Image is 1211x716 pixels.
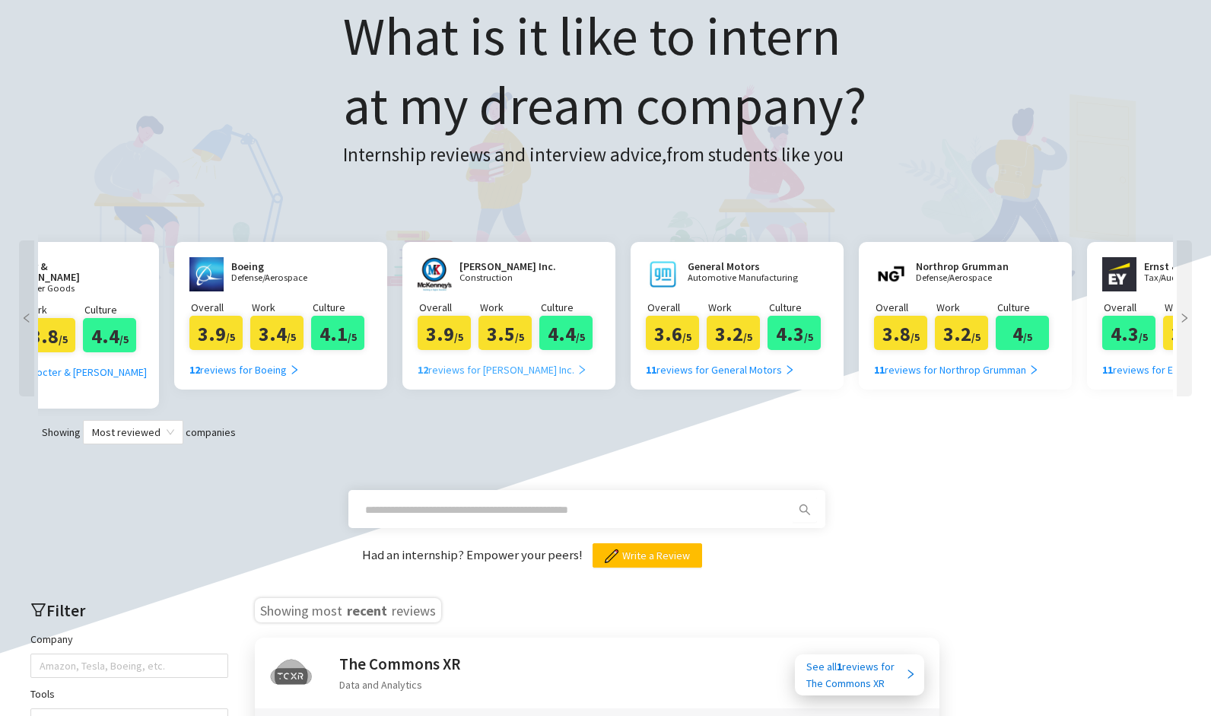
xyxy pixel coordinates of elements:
b: 11 [1102,363,1113,377]
b: 12 [189,363,200,377]
div: 4.4 [83,318,136,352]
p: Culture [313,299,372,316]
p: Defense/Aerospace [231,273,323,283]
span: right [784,364,795,375]
p: Work [936,299,996,316]
img: gm.com [646,257,680,291]
h3: Internship reviews and interview advice, from students like you [343,140,866,170]
span: right [1028,364,1039,375]
p: Automotive Manufacturing [688,273,798,283]
p: Culture [769,299,828,316]
span: /5 [911,330,920,344]
h2: Filter [30,598,228,623]
p: Overall [1104,299,1163,316]
a: 11reviews for General Motors right [646,350,795,378]
div: reviews for [PERSON_NAME] Inc. [418,361,587,378]
div: 3.9 [418,316,471,350]
b: 11 [646,363,656,377]
span: /5 [576,330,585,344]
span: /5 [1023,330,1032,344]
img: The Commons XR [269,651,314,697]
button: search [793,498,817,522]
label: Company [30,631,73,648]
span: /5 [287,330,296,344]
span: /5 [59,333,68,346]
a: 12reviews for [PERSON_NAME] Inc. right [418,350,587,378]
div: Data and Analytics [339,676,461,693]
label: Tools [30,686,55,702]
span: /5 [454,330,463,344]
div: 3.8 [22,318,75,352]
h2: General Motors [688,261,798,272]
p: Defense/Aerospace [916,273,1009,283]
button: Write a Review [593,543,702,568]
b: 11 [874,363,885,377]
div: 3.2 [935,316,988,350]
p: Work [24,301,83,318]
b: 12 [418,363,428,377]
span: right [577,364,587,375]
span: Write a Review [622,547,690,564]
b: 1 [837,660,842,673]
span: search [793,504,816,516]
span: right [289,364,300,375]
img: pencil.png [605,549,618,563]
p: Overall [191,299,250,316]
div: 4.1 [311,316,364,350]
p: Culture [541,299,600,316]
div: 3.9 [189,316,243,350]
div: 3.6 [646,316,699,350]
span: /5 [682,330,691,344]
div: 3.8 [874,316,927,350]
p: Work [708,299,768,316]
div: Showing companies [15,420,1196,444]
p: Overall [647,299,707,316]
p: Culture [84,301,144,318]
span: right [1177,313,1192,323]
img: www.mckenneys.com [418,257,452,291]
span: /5 [348,330,357,344]
h3: Showing most reviews [255,598,441,622]
a: See all1reviews forThe Commons XR [795,654,924,695]
p: Overall [876,299,935,316]
p: Work [252,299,311,316]
div: 4 [996,316,1049,350]
span: /5 [226,330,235,344]
span: at my dream company? [343,72,866,138]
h2: Procter & [PERSON_NAME] [3,261,117,282]
span: /5 [804,330,813,344]
span: filter [30,602,46,618]
p: Construction [459,273,556,283]
span: right [905,669,916,679]
h2: Boeing [231,261,323,272]
p: Work [480,299,539,316]
h2: The Commons XR [339,651,461,676]
div: reviews for Northrop Grumman [874,361,1039,378]
span: /5 [515,330,524,344]
span: Most reviewed [92,421,174,444]
p: Overall [419,299,478,316]
div: 4.3 [1102,316,1155,350]
h1: What is it like to intern [343,2,866,140]
div: 4.4 [539,316,593,350]
div: 3.2 [707,316,760,350]
a: 12reviews for Boeing right [189,350,300,378]
div: See all reviews for The Commons XR [806,658,905,692]
p: Consumer Goods [3,284,117,294]
h2: [PERSON_NAME] Inc. [459,261,556,272]
div: 3.4 [250,316,304,350]
span: left [19,313,34,323]
span: recent [345,600,389,618]
a: 11reviews for Northrop Grumman right [874,350,1039,378]
h2: Northrop Grumman [916,261,1009,272]
span: /5 [971,330,981,344]
div: 4.3 [768,316,821,350]
span: /5 [743,330,752,344]
p: Culture [997,299,1057,316]
span: /5 [119,333,129,346]
div: 3.5 [478,316,532,350]
span: /5 [1139,330,1148,344]
div: reviews for Boeing [189,361,300,378]
div: reviews for General Motors [646,361,795,378]
span: Had an internship? Empower your peers! [362,546,585,563]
